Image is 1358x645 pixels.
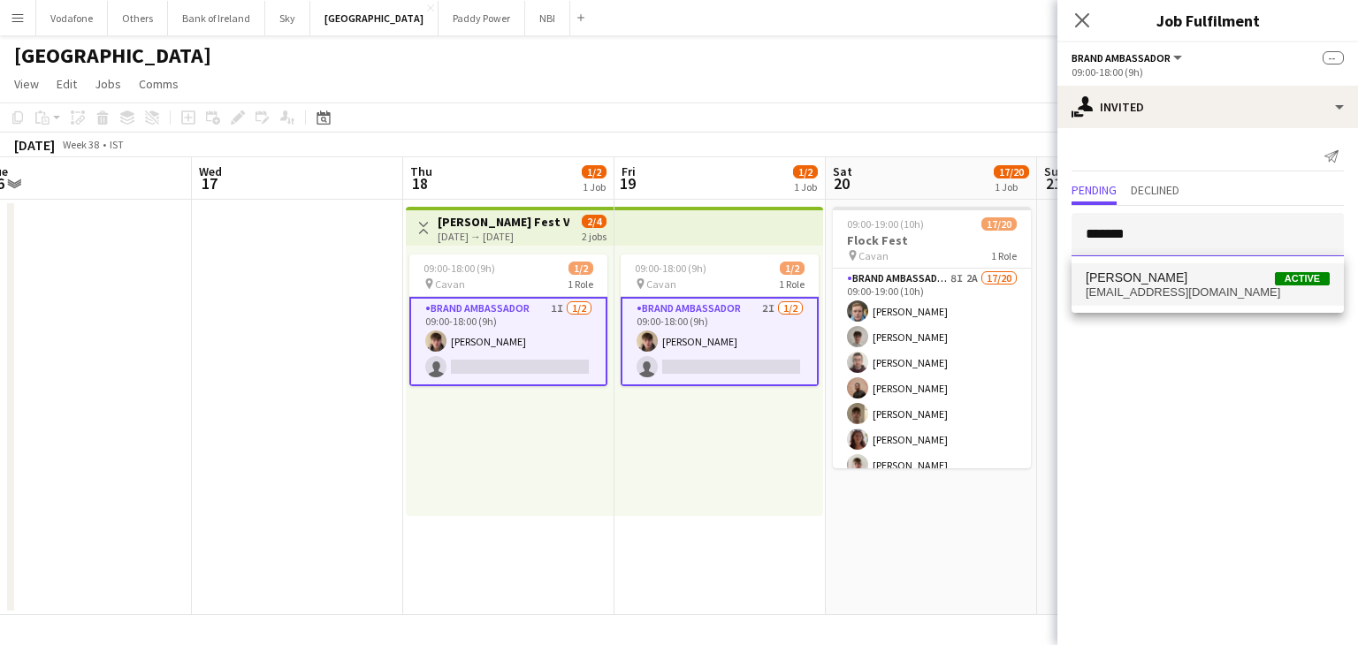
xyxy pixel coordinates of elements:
span: 18 [408,173,432,193]
button: Bank of Ireland [168,1,265,35]
div: Invited [1057,86,1358,128]
a: Edit [50,72,84,95]
span: 1/2 [582,165,607,178]
span: 1/2 [568,262,593,275]
span: Finnian King [1086,270,1187,285]
span: Week 38 [58,138,103,151]
span: 1 Role [568,277,593,291]
span: 09:00-18:00 (9h) [635,262,706,275]
span: 09:00-18:00 (9h) [423,262,495,275]
span: 1 Role [991,249,1017,262]
span: Comms [139,76,179,92]
span: Cavan [646,277,676,291]
div: IST [110,138,124,151]
div: [DATE] → [DATE] [438,230,569,243]
button: Others [108,1,168,35]
app-job-card: 09:00-18:00 (9h)1/2 Cavan1 RoleBrand Ambassador1I1/209:00-18:00 (9h)[PERSON_NAME] [409,254,607,386]
button: Sky [265,1,310,35]
div: 09:00-18:00 (9h) [1072,65,1344,79]
span: Cavan [858,249,889,262]
span: 17/20 [981,217,1017,231]
button: Paddy Power [439,1,525,35]
a: View [7,72,46,95]
span: 1/2 [793,165,818,178]
button: Brand Ambassador [1072,51,1185,64]
div: 1 Job [583,180,606,193]
span: 19 [619,173,636,193]
span: 09:00-19:00 (10h) [847,217,924,231]
span: Fri [622,163,636,179]
h3: [PERSON_NAME] Fest VAN DRIVER [438,214,569,230]
span: Pending [1072,184,1117,196]
span: finniangking@gmail.com [1086,285,1330,300]
span: 21 [1041,173,1065,193]
span: Declined [1131,184,1179,196]
div: 2 jobs [582,228,607,243]
span: 17 [196,173,222,193]
span: Brand Ambassador [1072,51,1171,64]
app-job-card: 09:00-19:00 (10h)17/20Flock Fest Cavan1 RoleBrand Ambassador8I2A17/2009:00-19:00 (10h)[PERSON_NAM... [833,207,1031,468]
app-card-role: Brand Ambassador1I1/209:00-18:00 (9h)[PERSON_NAME] [409,297,607,386]
span: Cavan [435,277,465,291]
app-job-card: 09:00-18:00 (9h)1/2 Cavan1 RoleBrand Ambassador2I1/209:00-18:00 (9h)[PERSON_NAME] [621,254,819,386]
span: 1/2 [780,262,805,275]
span: Jobs [95,76,121,92]
span: 20 [830,173,852,193]
span: 17/20 [994,165,1029,178]
span: Active [1275,272,1330,285]
span: Edit [57,76,77,92]
span: View [14,76,39,92]
button: [GEOGRAPHIC_DATA] [310,1,439,35]
h3: Job Fulfilment [1057,9,1358,32]
div: 1 Job [995,180,1028,193]
span: Sat [833,163,852,179]
span: Sun [1044,163,1065,179]
span: Thu [410,163,432,179]
button: NBI [525,1,570,35]
span: 2/4 [582,215,607,228]
span: 1 Role [779,277,805,291]
div: [DATE] [14,136,55,154]
app-card-role: Brand Ambassador2I1/209:00-18:00 (9h)[PERSON_NAME] [621,297,819,386]
button: Vodafone [36,1,108,35]
span: Wed [199,163,222,179]
h3: Flock Fest [833,232,1031,248]
a: Comms [132,72,186,95]
span: -- [1323,51,1344,64]
div: 1 Job [794,180,817,193]
a: Jobs [88,72,128,95]
h1: [GEOGRAPHIC_DATA] [14,42,211,69]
